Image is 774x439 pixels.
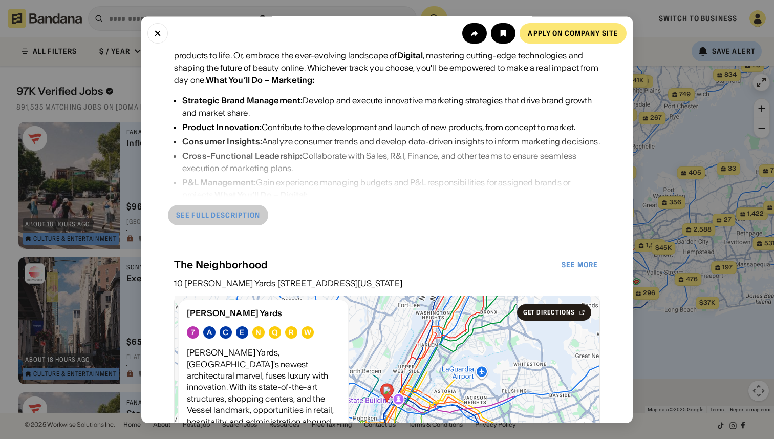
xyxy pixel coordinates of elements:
div: R [289,328,294,337]
div: Apply on company site [528,29,618,36]
div: W [304,328,311,337]
a: Apply on company site [520,23,627,43]
div: N [255,328,261,337]
div: Analyze consumer trends and develop data-driven insights to inform marketing decisions. [182,136,600,148]
div: E [240,328,244,337]
div: Digital [397,51,423,61]
div: C [223,328,228,337]
div: A [207,328,212,337]
div: Gain experience managing budgets and P&L responsibilities for assigned brands or projects. [182,177,600,201]
div: See full description [176,212,260,219]
div: [PERSON_NAME] Yards [187,309,340,319]
div: Q [272,328,278,337]
div: Contribute to the development and launch of new products, from concept to market. [182,121,600,134]
div: What You’ll Do – Digital: [214,190,308,200]
a: See more [553,255,606,276]
div: Consumer Insights: [182,137,262,147]
div: Develop and execute innovative marketing strategies that drive brand growth and market share. [182,95,600,119]
div: 7 [191,328,195,337]
div: 10 [PERSON_NAME] Yards [STREET_ADDRESS][US_STATE] [174,280,600,288]
div: Strategic Brand Management: [182,96,303,106]
div: Product Innovation: [182,122,262,133]
button: Close [147,23,168,43]
div: See more [562,262,598,269]
div: What You’ll Do – Marketing: [206,75,314,86]
div: Cross-Functional Leadership: [182,151,302,161]
button: Map camera controls [574,419,594,439]
div: The Neighborhood [174,259,560,271]
div: Get Directions [523,310,575,316]
div: P&L Management: [182,178,256,188]
a: Get Directions [517,305,591,321]
div: Collaborate with Sales, R&I, Finance, and other teams to ensure seamless execution of marketing p... [182,150,600,175]
div: Dive into the world of , crafting consumer-centric strategies and bringing innovative products to... [174,37,600,87]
